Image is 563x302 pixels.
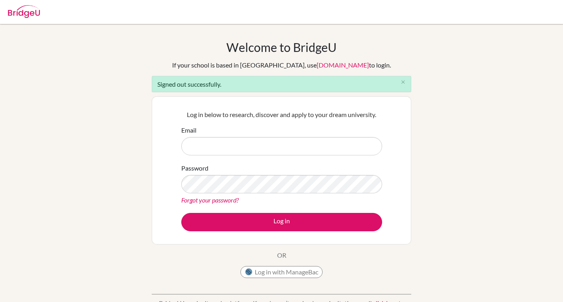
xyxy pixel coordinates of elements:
button: Log in [181,213,382,231]
a: [DOMAIN_NAME] [317,61,369,69]
div: If your school is based in [GEOGRAPHIC_DATA], use to login. [172,60,391,70]
label: Password [181,163,208,173]
i: close [400,79,406,85]
label: Email [181,125,196,135]
button: Close [395,76,411,88]
p: Log in below to research, discover and apply to your dream university. [181,110,382,119]
p: OR [277,250,286,260]
h1: Welcome to BridgeU [226,40,337,54]
button: Log in with ManageBac [240,266,323,278]
img: Bridge-U [8,5,40,18]
a: Forgot your password? [181,196,239,204]
div: Signed out successfully. [152,76,411,92]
